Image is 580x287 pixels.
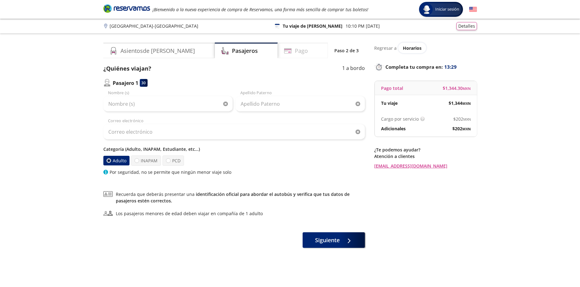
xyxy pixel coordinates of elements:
[433,6,462,12] span: Iniciar sesión
[462,101,471,106] small: MXN
[110,23,198,29] p: [GEOGRAPHIC_DATA] - [GEOGRAPHIC_DATA]
[283,23,342,29] p: Tu viaje de [PERSON_NAME]
[120,47,195,55] h4: Asientos de [PERSON_NAME]
[163,155,184,166] label: PCD
[463,117,471,122] small: MXN
[453,116,471,122] span: $ 202
[374,146,477,153] p: ¿Te podemos ayudar?
[374,43,477,53] div: Regresar a ver horarios
[103,4,150,13] i: Brand Logo
[443,85,471,91] span: $ 1,344.30
[110,169,231,175] p: Por seguridad, no se permite que ningún menor viaje solo
[381,125,406,132] p: Adicionales
[346,23,380,29] p: 10:10 PM [DATE]
[403,45,422,51] span: Horarios
[456,22,477,30] button: Detalles
[315,236,340,244] span: Siguiente
[103,156,129,165] label: Adulto
[103,146,365,152] p: Categoría (Adulto, INAPAM, Estudiante, etc...)
[113,79,138,87] p: Pasajero 1
[342,64,365,73] p: 1 a bordo
[303,232,365,248] button: Siguiente
[103,96,233,112] input: Nombre (s)
[381,85,403,91] p: Pago total
[103,64,151,73] p: ¿Quiénes viajan?
[444,63,457,71] span: 13:29
[463,86,471,91] small: MXN
[116,210,263,217] div: Los pasajeros menores de edad deben viajar en compañía de 1 adulto
[374,153,477,160] p: Atención a clientes
[103,4,150,15] a: Brand Logo
[381,100,398,106] p: Tu viaje
[116,191,350,204] a: identificación oficial para abordar el autobús y verifica que tus datos de pasajeros estén correc...
[131,155,161,166] label: INAPAM
[449,100,471,106] span: $ 1,344
[381,116,419,122] p: Cargo por servicio
[295,47,308,55] h4: Pago
[374,45,397,51] p: Regresar a
[236,96,365,112] input: Apellido Paterno
[469,6,477,13] button: English
[374,163,477,169] a: [EMAIL_ADDRESS][DOMAIN_NAME]
[153,7,368,12] em: ¡Bienvenido a la nueva experiencia de compra de Reservamos, una forma más sencilla de comprar tus...
[103,124,365,140] input: Correo electrónico
[232,47,258,55] h4: Pasajeros
[140,79,148,87] div: 30
[334,47,359,54] p: Paso 2 de 3
[116,191,365,204] span: Recuerda que deberás presentar una
[374,62,477,71] p: Completa tu compra en :
[452,125,471,132] span: $ 202
[462,127,471,131] small: MXN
